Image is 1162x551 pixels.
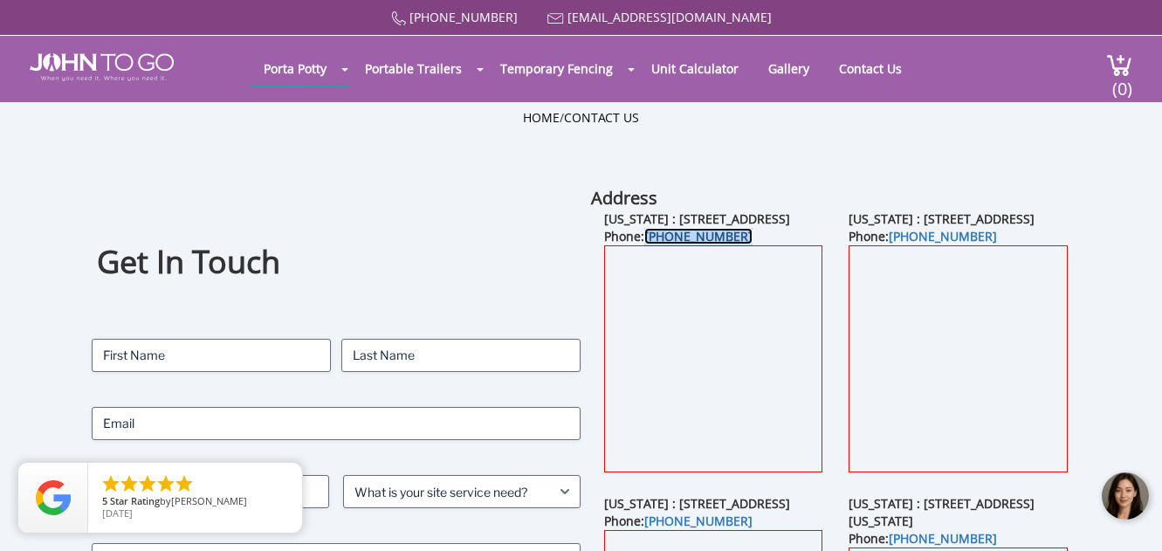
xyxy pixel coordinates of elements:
li:  [137,473,158,494]
b: Address [591,186,657,210]
b: Phone: [604,228,753,245]
span: Star Rating [110,494,160,507]
b: [US_STATE] : [STREET_ADDRESS] [604,210,790,227]
h1: Get In Touch [97,241,576,284]
a: [PHONE_NUMBER] [889,228,997,245]
b: Phone: [849,530,997,547]
a: Portable Trailers [352,52,475,86]
input: Last Name [341,339,581,372]
a: Unit Calculator [638,52,752,86]
img: cart a [1106,53,1132,77]
b: Phone: [604,513,753,529]
li:  [100,473,121,494]
a: Gallery [755,52,822,86]
a: [PHONE_NUMBER] [889,530,997,547]
li:  [119,473,140,494]
a: Temporary Fencing [487,52,626,86]
a: Porta Potty [251,52,340,86]
a: Contact Us [564,109,639,126]
img: Review Rating [36,480,71,515]
span: [DATE] [102,506,133,520]
span: by [102,496,288,508]
a: [PHONE_NUMBER] [644,228,753,245]
iframe: Live Chat Button [900,459,1162,533]
img: Mail [547,13,564,24]
li:  [155,473,176,494]
a: Home [523,109,560,126]
a: [EMAIL_ADDRESS][DOMAIN_NAME] [567,9,772,25]
b: Phone: [849,228,997,245]
ul: / [523,109,639,127]
input: Email [92,407,581,440]
img: Call [391,11,406,26]
li:  [174,473,195,494]
a: [PHONE_NUMBER] [409,9,518,25]
a: Contact Us [826,52,915,86]
span: (0) [1111,63,1132,100]
b: [US_STATE] : [STREET_ADDRESS] [604,495,790,512]
img: JOHN to go [30,53,174,81]
span: 5 [102,494,107,507]
b: [US_STATE] : [STREET_ADDRESS] [849,210,1035,227]
b: [US_STATE] : [STREET_ADDRESS][US_STATE] [849,495,1035,529]
span: [PERSON_NAME] [171,494,247,507]
a: [PHONE_NUMBER] [644,513,753,529]
input: First Name [92,339,331,372]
